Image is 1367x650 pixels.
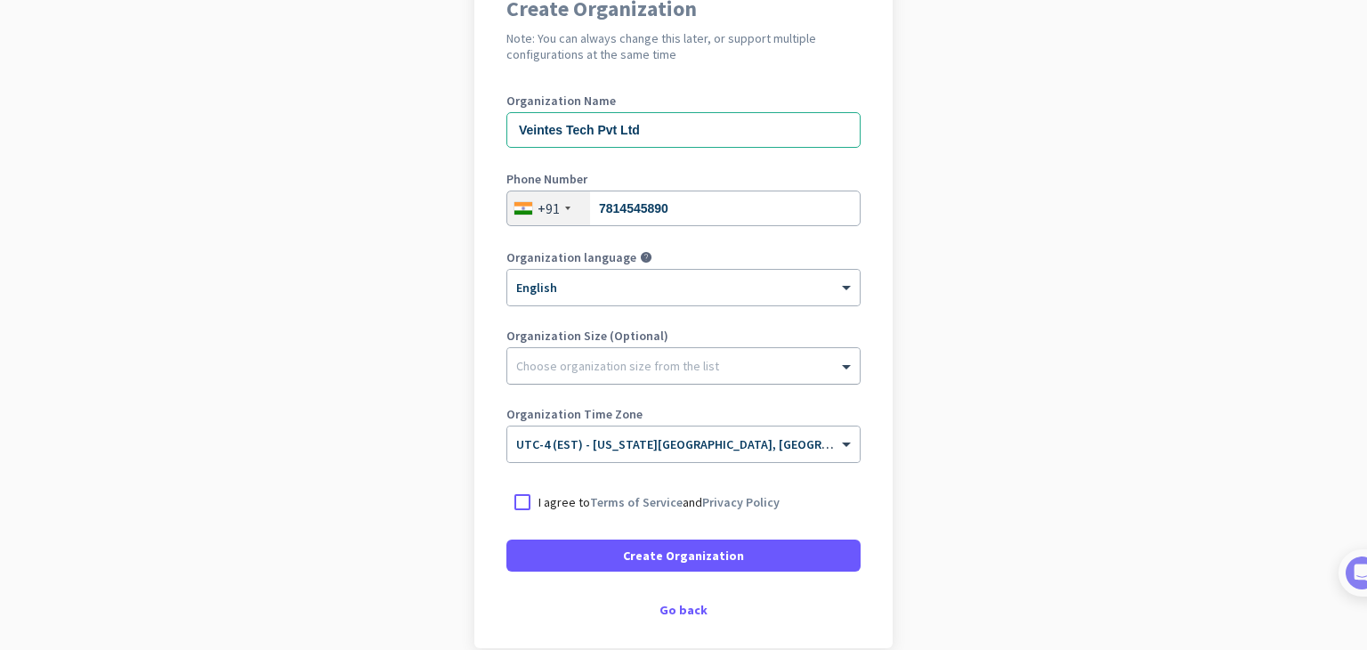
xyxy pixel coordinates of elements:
label: Organization Name [506,94,861,107]
a: Privacy Policy [702,494,780,510]
label: Phone Number [506,173,861,185]
button: Create Organization [506,540,861,572]
label: Organization Size (Optional) [506,329,861,342]
h2: Note: You can always change this later, or support multiple configurations at the same time [506,30,861,62]
a: Terms of Service [590,494,683,510]
i: help [640,251,652,264]
p: I agree to and [538,493,780,511]
label: Organization Time Zone [506,408,861,420]
input: 74104 10123 [506,191,861,226]
div: Go back [506,604,861,616]
label: Organization language [506,251,636,264]
span: Create Organization [623,547,744,565]
input: What is the name of your organization? [506,112,861,148]
div: +91 [538,199,560,217]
